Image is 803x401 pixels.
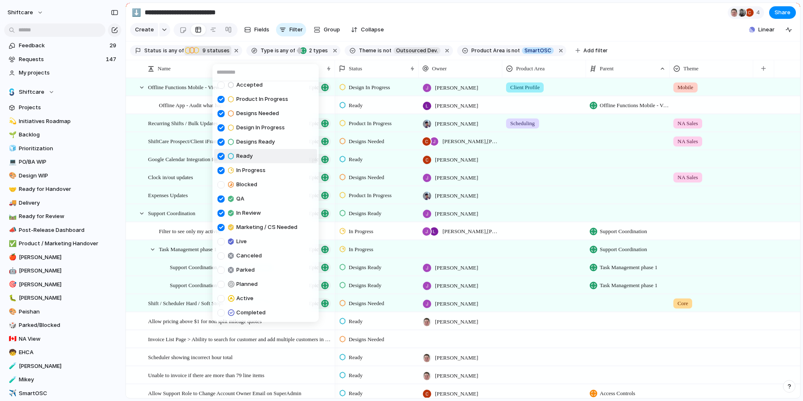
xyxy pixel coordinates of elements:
[236,223,297,231] span: Marketing / CS Needed
[236,109,279,118] span: Designs Needed
[236,195,244,203] span: QA
[236,81,263,89] span: Accepted
[236,166,266,175] span: In Progress
[236,252,262,260] span: Canceled
[236,266,255,274] span: Parked
[236,280,258,288] span: Planned
[236,294,253,303] span: Active
[236,123,285,132] span: Design In Progress
[236,308,266,317] span: Completed
[236,209,261,217] span: In Review
[236,237,247,246] span: Live
[236,152,253,160] span: Ready
[236,138,275,146] span: Designs Ready
[236,180,257,189] span: Blocked
[236,95,288,103] span: Product In Progress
